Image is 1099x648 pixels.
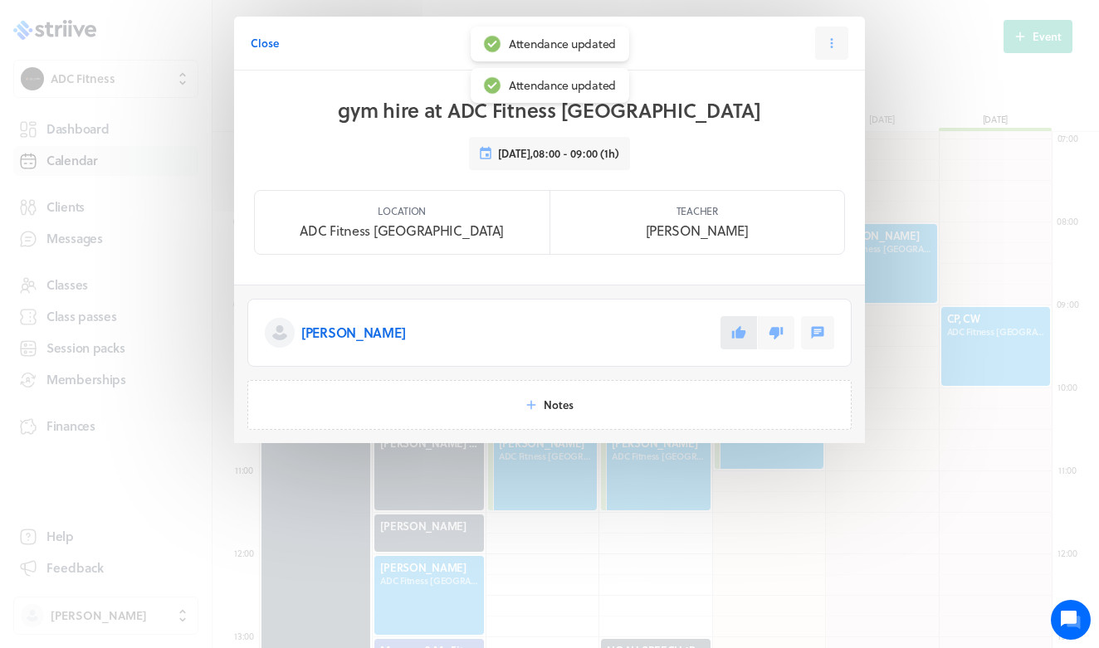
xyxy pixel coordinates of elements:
[300,221,504,241] p: ADC Fitness [GEOGRAPHIC_DATA]
[301,323,405,343] p: [PERSON_NAME]
[338,97,761,124] h1: gym hire at ADC Fitness [GEOGRAPHIC_DATA]
[107,203,199,217] span: New conversation
[469,137,630,170] button: [DATE],08:00 - 09:00 (1h)
[676,204,718,217] p: Teacher
[22,258,310,278] p: Find an answer quickly
[26,193,306,227] button: New conversation
[48,285,296,319] input: Search articles
[509,78,616,93] div: Attendance updated
[1051,600,1091,640] iframe: gist-messenger-bubble-iframe
[25,110,307,163] h2: We're here to help. Ask us anything!
[25,80,307,107] h1: Hi [PERSON_NAME]
[509,37,616,51] div: Attendance updated
[544,397,574,412] span: Notes
[378,204,426,217] p: Location
[251,36,279,51] span: Close
[247,380,852,430] button: Notes
[646,221,749,241] p: [PERSON_NAME]
[251,27,279,60] button: Close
